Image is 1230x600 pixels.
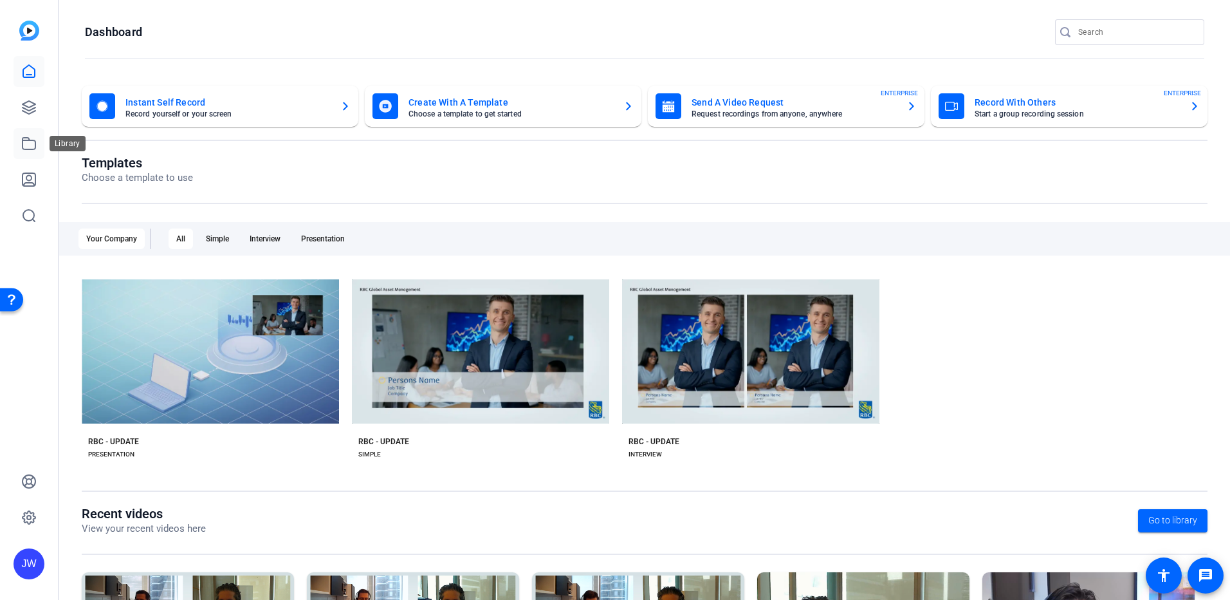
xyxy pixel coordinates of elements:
button: Record With OthersStart a group recording sessionENTERPRISE [931,86,1207,127]
div: Presentation [293,229,353,249]
mat-card-title: Record With Others [975,95,1179,110]
div: INTERVIEW [629,449,662,460]
img: blue-gradient.svg [19,21,39,41]
mat-card-title: Send A Video Request [692,95,896,110]
mat-card-title: Instant Self Record [125,95,330,110]
p: View your recent videos here [82,521,206,536]
div: JW [14,548,44,579]
mat-card-subtitle: Start a group recording session [975,110,1179,118]
div: RBC - UPDATE [88,436,139,447]
div: Your Company [78,229,145,249]
mat-icon: message [1198,568,1213,583]
mat-card-subtitle: Record yourself or your screen [125,110,330,118]
div: RBC - UPDATE [358,436,409,447]
span: ENTERPRISE [1164,88,1201,98]
button: Send A Video RequestRequest recordings from anyone, anywhereENTERPRISE [648,86,924,127]
h1: Templates [82,155,193,171]
div: Simple [198,229,237,249]
h1: Recent videos [82,506,206,521]
mat-card-subtitle: Choose a template to get started [408,110,613,118]
mat-icon: accessibility [1156,568,1171,583]
button: Create With A TemplateChoose a template to get started [365,86,641,127]
div: All [169,229,193,249]
mat-card-title: Create With A Template [408,95,613,110]
p: Choose a template to use [82,171,193,185]
input: Search [1078,24,1194,40]
div: Library [50,136,86,151]
a: Go to library [1138,509,1207,532]
button: Instant Self RecordRecord yourself or your screen [82,86,358,127]
h1: Dashboard [85,24,142,40]
div: Interview [242,229,288,249]
div: RBC - UPDATE [629,436,679,447]
span: Go to library [1148,514,1197,527]
span: ENTERPRISE [881,88,918,98]
mat-card-subtitle: Request recordings from anyone, anywhere [692,110,896,118]
div: PRESENTATION [88,449,134,460]
div: SIMPLE [358,449,381,460]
